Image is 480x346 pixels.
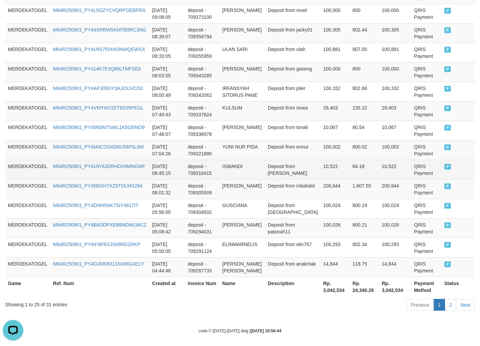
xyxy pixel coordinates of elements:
a: M64R250901_PY44SRBWSKM7B9RC3NG [53,27,146,33]
span: PAID [444,164,451,170]
th: Payment Method [411,277,441,296]
td: 100,024 [379,199,411,218]
td: deposit - 709336978 [185,121,220,140]
td: MERDEKATOGEL [5,62,50,82]
td: 807.05 [350,43,379,62]
td: 100,332 [379,82,411,101]
td: 100,305 [320,23,350,43]
span: PAID [444,222,451,228]
td: 80.54 [350,121,379,140]
a: M64R250901_PY4IF9FBSJS68RDZRKP [53,242,140,247]
td: MERDEKATOGEL [5,23,50,43]
td: Deposit from mbahdol [265,179,320,199]
td: Deposit from jacky01 [265,23,320,43]
span: PAID [444,66,451,72]
td: deposit - 709316415 [185,160,220,179]
td: deposit - 709291124 [185,238,220,257]
td: [PERSON_NAME] [219,218,265,238]
span: PAID [444,27,451,33]
td: 100,002 [320,140,350,160]
td: [PERSON_NAME] [219,23,265,43]
td: [PERSON_NAME] [219,62,265,82]
a: Previous [406,299,434,311]
a: M64R250901_PY414K7E3Q86LTMFSE8 [53,66,141,72]
td: QRIS Payment [411,23,441,43]
td: 800.19 [350,199,379,218]
span: PAID [444,183,451,189]
a: M64R250901_PY4B6ODPXE88MDWLWCZ [53,222,147,228]
td: [PERSON_NAME] [219,121,265,140]
td: 1,607.55 [350,179,379,199]
td: deposit - 709358794 [185,23,220,43]
span: PAID [444,242,451,248]
td: IRFANSYAH SITORUS PANE [219,82,265,101]
td: [DATE] 07:48:07 [149,121,185,140]
a: M64R250901_PY4DNH5NK7SIY4617IT [53,203,139,208]
th: Ref. Num [50,277,150,296]
td: KULSUM [219,101,265,121]
td: MERDEKATOGEL [5,179,50,199]
td: MERDEKATOGEL [5,218,50,238]
td: QRIS Payment [411,121,441,140]
td: YUNI NUR PIDA [219,140,265,160]
td: 235.22 [350,101,379,121]
td: 100,881 [320,43,350,62]
span: PAID [444,203,451,209]
td: 100,332 [320,82,350,101]
td: deposit - 709355959 [185,43,220,62]
td: 100,293 [320,238,350,257]
th: Name [219,277,265,296]
th: Game [5,277,50,296]
td: GUSCIANA [219,199,265,218]
td: 802.34 [350,238,379,257]
th: Description [265,277,320,296]
td: deposit - 709342062 [185,82,220,101]
td: deposit - 709305509 [185,179,220,199]
td: ELINMARNELIS [219,238,265,257]
a: M64R250901_PY45N5NTSWL1K5GRNO9 [53,125,145,130]
td: QRIS Payment [411,101,441,121]
td: 10,522 [320,160,350,179]
td: deposit - 709287733 [185,257,220,277]
td: 200,944 [379,179,411,199]
a: 2 [445,299,456,311]
span: PAID [444,105,451,111]
td: deposit - 709304502 [185,199,220,218]
span: PAID [444,47,451,53]
td: Deposit from tonali [265,121,320,140]
td: 100,026 [320,218,350,238]
td: QRIS Payment [411,43,441,62]
td: 100,000 [320,62,350,82]
td: QRIS Payment [411,4,441,23]
a: M64R250901_PY419Y6JDRHOX9MNGMF [53,164,145,169]
td: deposit - 709343285 [185,62,220,82]
th: Created at [149,277,185,296]
td: [DATE] 05:08:42 [149,218,185,238]
td: 100,000 [379,4,411,23]
td: [DATE] 08:00:49 [149,82,185,101]
td: [DATE] 08:03:55 [149,62,185,82]
td: Deposit from piler [265,82,320,101]
td: Deposit from [GEOGRAPHIC_DATA] [265,199,320,218]
td: 800 [350,62,379,82]
td: Deposit from elin767 [265,238,320,257]
td: 10,067 [379,121,411,140]
td: Deposit from ulah [265,43,320,62]
td: [DATE] 06:45:15 [149,160,185,179]
th: Invoice Num [185,277,220,296]
td: 29,403 [320,101,350,121]
a: M64R250901_PY4L5GZYCVQRPOEBFRS [53,8,146,13]
td: QRIS Payment [411,179,441,199]
td: [DATE] 06:01:32 [149,179,185,199]
td: Deposit from nivea [265,101,320,121]
td: [PERSON_NAME] [PERSON_NAME] [219,257,265,277]
td: QRIS Payment [411,257,441,277]
td: Deposit from [PERSON_NAME] [265,160,320,179]
td: 800.21 [350,218,379,238]
a: M64R250901_PY4OJRKB311NXMGAE1Y [53,261,144,267]
td: Deposit from patonah11 [265,218,320,238]
td: 100,881 [379,43,411,62]
td: [DATE] 04:44:46 [149,257,185,277]
td: MERDEKATOGEL [5,43,50,62]
td: [DATE] 07:04:26 [149,140,185,160]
